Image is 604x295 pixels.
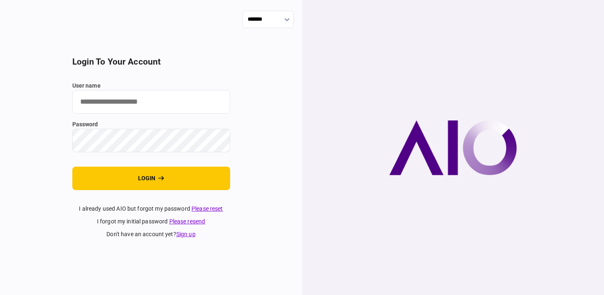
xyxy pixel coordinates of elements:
label: user name [72,81,230,90]
input: user name [72,90,230,114]
div: I forgot my initial password [72,217,230,226]
a: Please resend [169,218,205,225]
label: password [72,120,230,129]
input: password [72,129,230,152]
a: Please reset [191,205,223,212]
input: show language options [242,11,294,28]
h2: login to your account [72,57,230,67]
div: don't have an account yet ? [72,230,230,239]
img: AIO company logo [389,120,517,175]
a: Sign up [176,231,196,237]
button: login [72,167,230,190]
div: I already used AIO but forgot my password [72,204,230,213]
